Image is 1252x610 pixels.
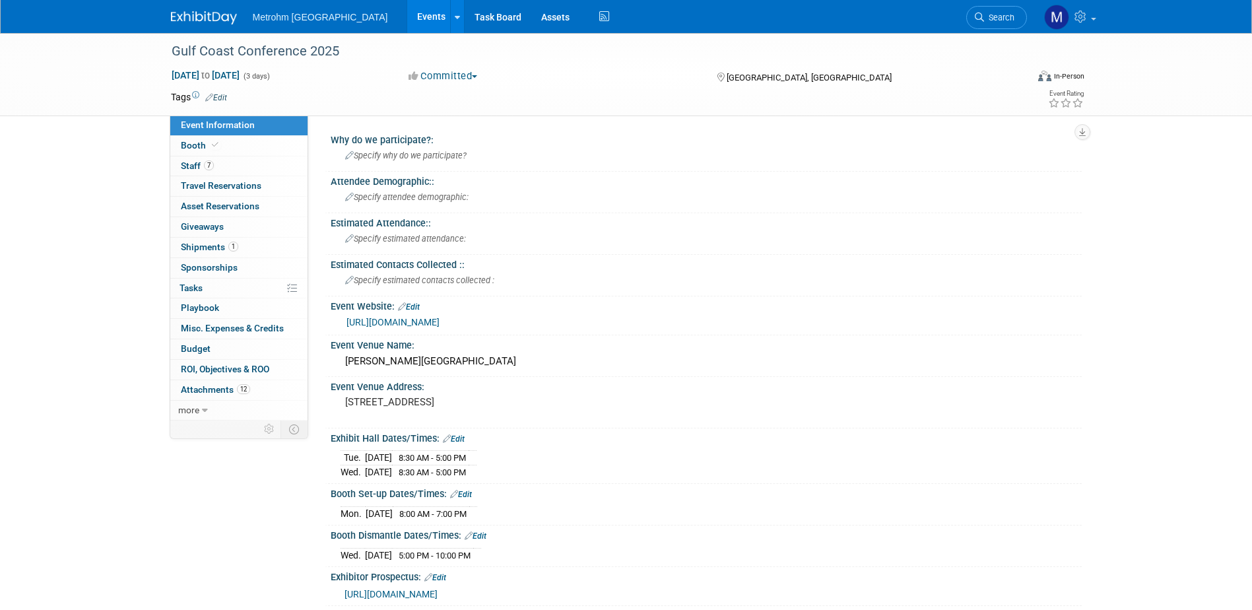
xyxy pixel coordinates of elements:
span: 8:30 AM - 5:00 PM [399,453,466,463]
td: Wed. [341,548,365,562]
a: Edit [465,531,486,541]
div: Event Format [949,69,1085,88]
span: Misc. Expenses & Credits [181,323,284,333]
img: ExhibitDay [171,11,237,24]
div: Event Rating [1048,90,1084,97]
a: more [170,401,308,421]
a: Edit [398,302,420,312]
a: Edit [443,434,465,444]
a: Giveaways [170,217,308,237]
a: Booth [170,136,308,156]
a: ROI, Objectives & ROO [170,360,308,380]
a: Attachments12 [170,380,308,400]
td: Toggle Event Tabs [280,421,308,438]
div: Event Venue Name: [331,335,1082,352]
a: Misc. Expenses & Credits [170,319,308,339]
div: Event Venue Address: [331,377,1082,393]
span: Staff [181,160,214,171]
span: Shipments [181,242,238,252]
span: 12 [237,384,250,394]
a: Budget [170,339,308,359]
div: Booth Set-up Dates/Times: [331,484,1082,501]
div: Exhibit Hall Dates/Times: [331,428,1082,446]
td: Personalize Event Tab Strip [258,421,281,438]
span: 1 [228,242,238,252]
span: Metrohm [GEOGRAPHIC_DATA] [253,12,388,22]
a: Tasks [170,279,308,298]
span: ROI, Objectives & ROO [181,364,269,374]
div: [PERSON_NAME][GEOGRAPHIC_DATA] [341,351,1072,372]
div: Why do we participate?: [331,130,1082,147]
img: Michelle Simoes [1044,5,1069,30]
div: Exhibitor Prospectus: [331,567,1082,584]
span: Giveaways [181,221,224,232]
span: more [178,405,199,415]
a: [URL][DOMAIN_NAME] [345,589,438,599]
span: [GEOGRAPHIC_DATA], [GEOGRAPHIC_DATA] [727,73,892,83]
span: Specify attendee demographic: [345,192,469,202]
a: Sponsorships [170,258,308,278]
div: Booth Dismantle Dates/Times: [331,525,1082,543]
div: Estimated Attendance:: [331,213,1082,230]
span: to [199,70,212,81]
div: Gulf Coast Conference 2025 [167,40,1007,63]
a: [URL][DOMAIN_NAME] [346,317,440,327]
span: Attachments [181,384,250,395]
span: Travel Reservations [181,180,261,191]
span: 8:30 AM - 5:00 PM [399,467,466,477]
span: Asset Reservations [181,201,259,211]
img: Format-Inperson.png [1038,71,1051,81]
a: Staff7 [170,156,308,176]
span: Event Information [181,119,255,130]
div: Event Website: [331,296,1082,314]
div: Estimated Contacts Collected :: [331,255,1082,271]
pre: [STREET_ADDRESS] [345,396,629,408]
span: (3 days) [242,72,270,81]
a: Event Information [170,116,308,135]
span: 8:00 AM - 7:00 PM [399,509,467,519]
td: Tue. [341,451,365,465]
td: [DATE] [365,451,392,465]
div: Attendee Demographic:: [331,172,1082,188]
span: Tasks [180,283,203,293]
span: Specify estimated attendance: [345,234,466,244]
span: 5:00 PM - 10:00 PM [399,551,471,560]
div: In-Person [1053,71,1084,81]
span: Search [984,13,1014,22]
a: Edit [450,490,472,499]
td: [DATE] [366,506,393,520]
span: Budget [181,343,211,354]
span: 7 [204,160,214,170]
td: Tags [171,90,227,104]
a: Edit [424,573,446,582]
span: [DATE] [DATE] [171,69,240,81]
span: Specify estimated contacts collected : [345,275,494,285]
td: [DATE] [365,465,392,479]
span: Booth [181,140,221,151]
a: Asset Reservations [170,197,308,217]
a: Search [966,6,1027,29]
a: Edit [205,93,227,102]
a: Travel Reservations [170,176,308,196]
span: Playbook [181,302,219,313]
i: Booth reservation complete [212,141,218,149]
span: Specify why do we participate? [345,151,467,160]
a: Playbook [170,298,308,318]
td: Mon. [341,506,366,520]
button: Committed [404,69,482,83]
a: Shipments1 [170,238,308,257]
td: [DATE] [365,548,392,562]
td: Wed. [341,465,365,479]
span: Sponsorships [181,262,238,273]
